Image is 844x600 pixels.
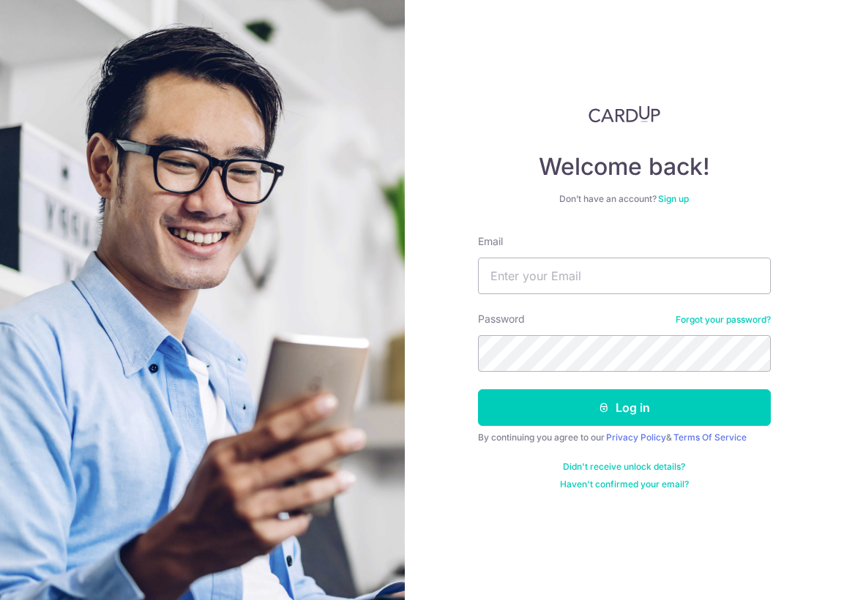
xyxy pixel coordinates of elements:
input: Enter your Email [478,258,771,294]
h4: Welcome back! [478,152,771,181]
a: Privacy Policy [606,432,666,443]
div: Don’t have an account? [478,193,771,205]
a: Didn't receive unlock details? [563,461,685,473]
label: Email [478,234,503,249]
a: Sign up [658,193,689,204]
label: Password [478,312,525,326]
button: Log in [478,389,771,426]
img: CardUp Logo [589,105,660,123]
a: Forgot your password? [676,314,771,326]
a: Terms Of Service [673,432,747,443]
a: Haven't confirmed your email? [560,479,689,490]
div: By continuing you agree to our & [478,432,771,443]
